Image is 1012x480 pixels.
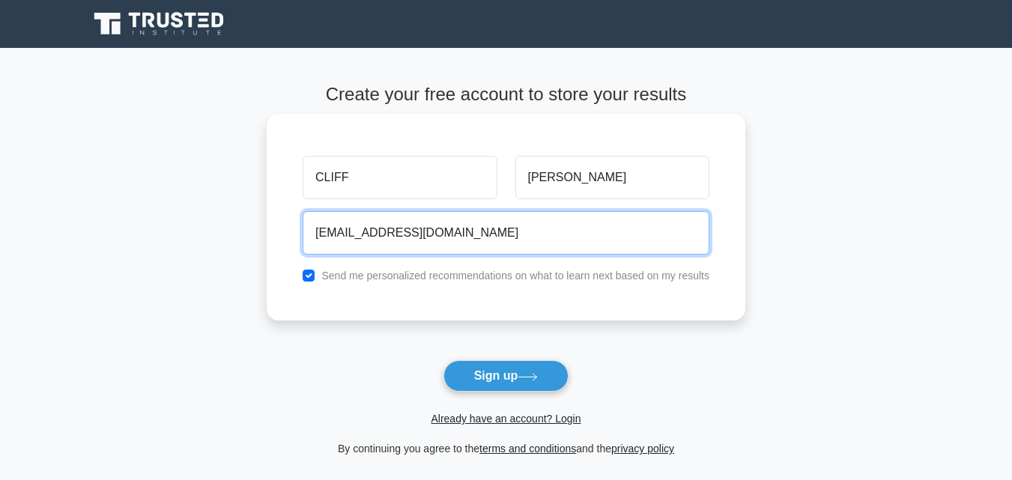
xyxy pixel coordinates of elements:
[611,443,674,455] a: privacy policy
[258,440,754,458] div: By continuing you agree to the and the
[431,413,581,425] a: Already have an account? Login
[303,211,709,255] input: Email
[443,360,569,392] button: Sign up
[303,156,497,199] input: First name
[479,443,576,455] a: terms and conditions
[267,84,745,106] h4: Create your free account to store your results
[321,270,709,282] label: Send me personalized recommendations on what to learn next based on my results
[515,156,709,199] input: Last name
